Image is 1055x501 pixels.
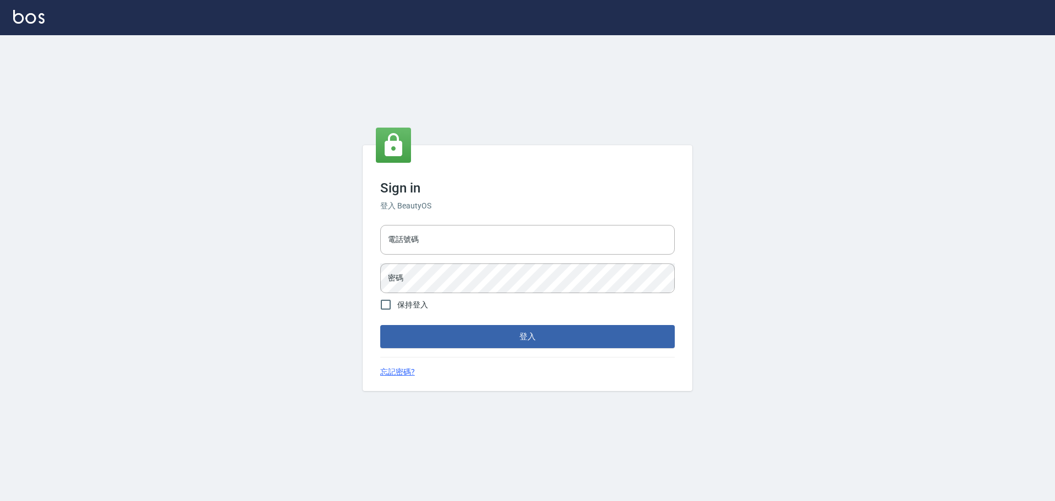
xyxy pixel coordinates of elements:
h3: Sign in [380,180,675,196]
span: 保持登入 [397,299,428,311]
button: 登入 [380,325,675,348]
a: 忘記密碼? [380,366,415,378]
img: Logo [13,10,45,24]
h6: 登入 BeautyOS [380,200,675,212]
